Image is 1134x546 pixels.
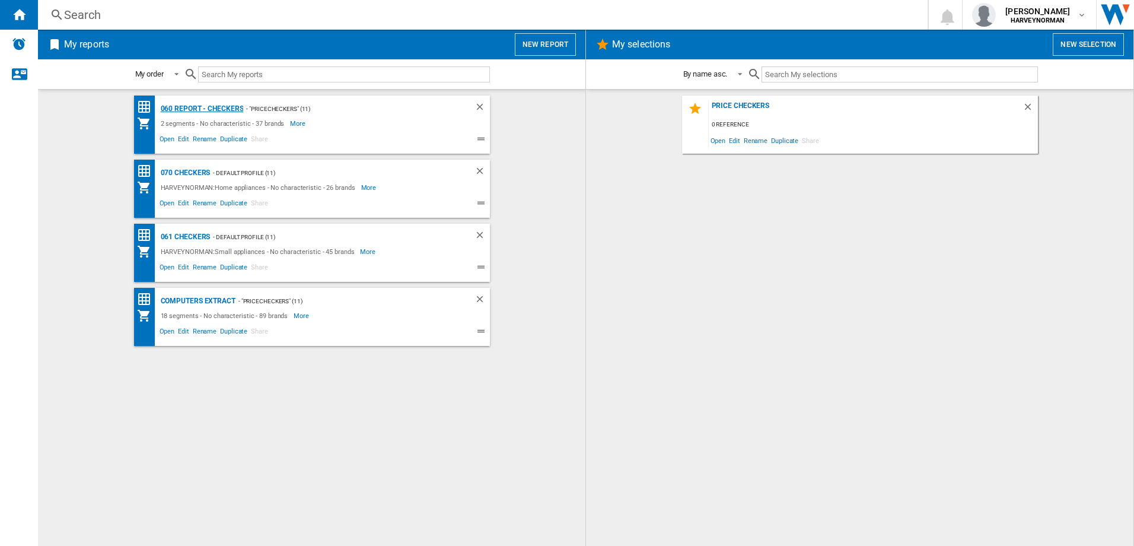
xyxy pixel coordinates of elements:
[972,3,996,27] img: profile.jpg
[137,164,158,179] div: Price Matrix
[158,116,291,131] div: 2 segments - No characteristic - 37 brands
[198,66,490,82] input: Search My reports
[360,245,377,259] span: More
[191,262,218,276] span: Rename
[1053,33,1124,56] button: New selection
[1022,101,1038,118] div: Delete
[158,134,177,148] span: Open
[218,326,249,340] span: Duplicate
[158,101,244,116] div: 060 report - Checkers
[135,69,164,78] div: My order
[474,294,490,309] div: Delete
[769,132,800,148] span: Duplicate
[249,198,270,212] span: Share
[515,33,576,56] button: New report
[158,180,361,195] div: HARVEYNORMAN:Home appliances - No characteristic - 26 brands
[158,262,177,276] span: Open
[243,101,450,116] div: - "PriceCheckers" (11)
[158,294,235,309] div: Computers extract
[176,198,191,212] span: Edit
[762,66,1037,82] input: Search My selections
[709,132,728,148] span: Open
[800,132,821,148] span: Share
[474,230,490,245] div: Delete
[137,180,158,195] div: My Assortment
[290,116,307,131] span: More
[62,33,112,56] h2: My reports
[64,7,897,23] div: Search
[158,198,177,212] span: Open
[158,309,294,323] div: 18 segments - No characteristic - 89 brands
[137,228,158,243] div: Price Matrix
[709,101,1022,118] div: Price Checkers
[137,100,158,115] div: Price Matrix
[235,294,451,309] div: - "PriceCheckers" (11)
[158,230,211,245] div: 061 Checkers
[191,134,218,148] span: Rename
[176,134,191,148] span: Edit
[176,326,191,340] span: Edit
[176,262,191,276] span: Edit
[191,326,218,340] span: Rename
[249,326,270,340] span: Share
[683,69,728,78] div: By name asc.
[210,166,450,180] div: - Default profile (11)
[158,245,361,259] div: HARVEYNORMAN:Small appliances - No characteristic - 45 brands
[249,134,270,148] span: Share
[137,292,158,307] div: Price Matrix
[610,33,673,56] h2: My selections
[218,262,249,276] span: Duplicate
[361,180,378,195] span: More
[1011,17,1065,24] b: HARVEYNORMAN
[137,245,158,259] div: My Assortment
[218,198,249,212] span: Duplicate
[137,116,158,131] div: My Assortment
[474,166,490,180] div: Delete
[709,118,1038,132] div: 0 reference
[137,309,158,323] div: My Assortment
[742,132,769,148] span: Rename
[727,132,742,148] span: Edit
[191,198,218,212] span: Rename
[158,166,211,180] div: 070 Checkers
[218,134,249,148] span: Duplicate
[12,37,26,51] img: alerts-logo.svg
[158,326,177,340] span: Open
[249,262,270,276] span: Share
[1005,5,1070,17] span: [PERSON_NAME]
[294,309,311,323] span: More
[474,101,490,116] div: Delete
[210,230,450,245] div: - Default profile (11)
